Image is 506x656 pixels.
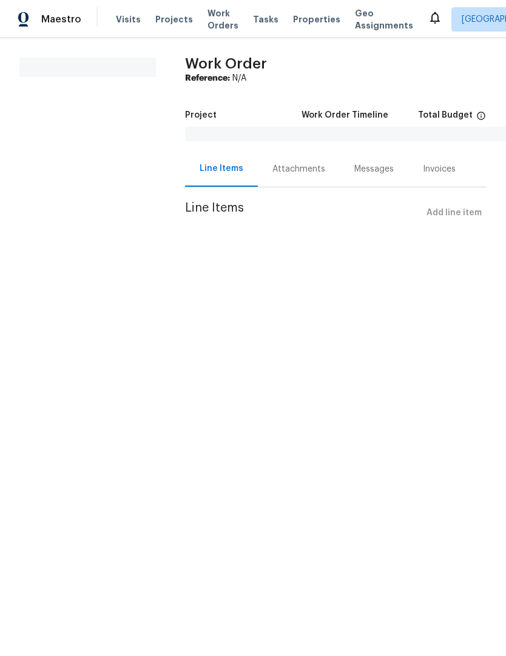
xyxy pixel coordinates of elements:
[418,111,473,119] h5: Total Budget
[423,163,456,175] div: Invoices
[272,163,325,175] div: Attachments
[293,13,340,25] span: Properties
[476,111,486,127] span: The total cost of line items that have been proposed by Opendoor. This sum includes line items th...
[354,163,394,175] div: Messages
[185,202,422,224] span: Line Items
[253,15,278,24] span: Tasks
[185,74,230,82] b: Reference:
[355,7,413,32] span: Geo Assignments
[116,13,141,25] span: Visits
[302,111,388,119] h5: Work Order Timeline
[155,13,193,25] span: Projects
[200,162,243,175] div: Line Items
[41,13,81,25] span: Maestro
[185,72,487,84] div: N/A
[185,56,267,71] span: Work Order
[207,7,238,32] span: Work Orders
[185,111,217,119] h5: Project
